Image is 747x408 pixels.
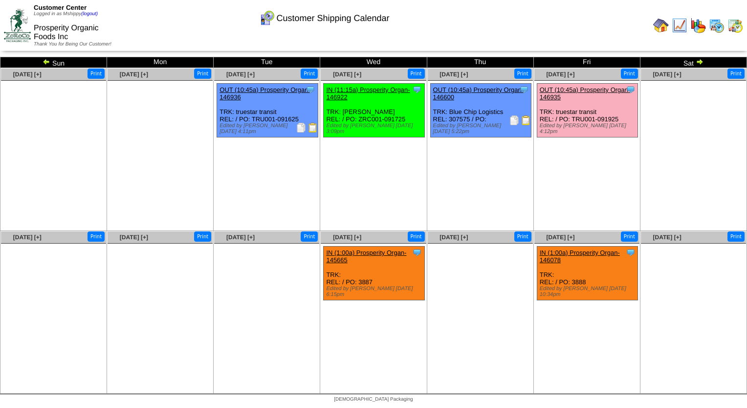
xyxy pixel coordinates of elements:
[439,71,468,78] a: [DATE] [+]
[333,234,361,241] a: [DATE] [+]
[88,231,105,242] button: Print
[194,231,211,242] button: Print
[439,234,468,241] a: [DATE] [+]
[433,86,524,101] a: OUT (10:45a) Prosperity Organ-146600
[626,85,636,94] img: Tooltip
[0,57,107,68] td: Sun
[640,57,747,68] td: Sat
[540,249,620,264] a: IN (1:00a) Prosperity Organ-146078
[326,249,406,264] a: IN (1:00a) Prosperity Organ-145665
[408,231,425,242] button: Print
[727,231,745,242] button: Print
[301,231,318,242] button: Print
[226,234,255,241] a: [DATE] [+]
[13,234,42,241] a: [DATE] [+]
[34,11,98,17] span: Logged in as Mshippy
[4,9,31,42] img: ZoRoCo_Logo(Green%26Foil)%20jpg.webp
[540,86,630,101] a: OUT (10:45a) Prosperity Organ-146935
[13,71,42,78] a: [DATE] [+]
[709,18,725,33] img: calendarprod.gif
[521,115,531,125] img: Bill of Lading
[427,57,533,68] td: Thu
[727,18,743,33] img: calendarinout.gif
[324,247,425,300] div: TRK: REL: / PO: 3887
[333,71,361,78] a: [DATE] [+]
[533,57,640,68] td: Fri
[34,24,99,41] span: Prosperity Organic Foods Inc
[621,68,638,79] button: Print
[408,68,425,79] button: Print
[88,68,105,79] button: Print
[296,123,306,133] img: Packing Slip
[276,13,389,23] span: Customer Shipping Calendar
[120,234,148,241] a: [DATE] [+]
[537,84,638,137] div: TRK: truestar transit REL: / PO: TRU001-091925
[514,68,531,79] button: Print
[259,10,275,26] img: calendarcustomer.gif
[320,57,427,68] td: Wed
[519,85,529,94] img: Tooltip
[546,71,574,78] a: [DATE] [+]
[509,115,519,125] img: Packing Slip
[653,234,681,241] a: [DATE] [+]
[220,123,318,135] div: Edited by [PERSON_NAME] [DATE] 4:11pm
[690,18,706,33] img: graph.gif
[672,18,687,33] img: line_graph.gif
[430,84,531,137] div: TRK: Blue Chip Logistics REL: 307575 / PO:
[214,57,320,68] td: Tue
[412,85,422,94] img: Tooltip
[727,68,745,79] button: Print
[540,286,638,297] div: Edited by [PERSON_NAME] [DATE] 10:34pm
[43,58,50,66] img: arrowleft.gif
[696,58,703,66] img: arrowright.gif
[326,286,424,297] div: Edited by [PERSON_NAME] [DATE] 6:15pm
[34,42,111,47] span: Thank You for Being Our Customer!
[226,71,255,78] a: [DATE] [+]
[81,11,98,17] a: (logout)
[626,248,636,257] img: Tooltip
[308,123,318,133] img: Bill of Lading
[324,84,425,137] div: TRK: [PERSON_NAME] REL: / PO: ZRC001-091725
[546,234,574,241] a: [DATE] [+]
[412,248,422,257] img: Tooltip
[326,86,410,101] a: IN (11:15a) Prosperity Organ-146922
[120,71,148,78] a: [DATE] [+]
[653,71,681,78] a: [DATE] [+]
[433,123,531,135] div: Edited by [PERSON_NAME] [DATE] 5:22pm
[34,4,87,11] span: Customer Center
[326,123,424,135] div: Edited by [PERSON_NAME] [DATE] 3:09pm
[107,57,214,68] td: Mon
[653,18,669,33] img: home.gif
[301,68,318,79] button: Print
[514,231,531,242] button: Print
[621,231,638,242] button: Print
[217,84,318,137] div: TRK: truestar transit REL: / PO: TRU001-091625
[306,85,315,94] img: Tooltip
[194,68,211,79] button: Print
[220,86,310,101] a: OUT (10:45a) Prosperity Organ-146936
[334,397,413,402] span: [DEMOGRAPHIC_DATA] Packaging
[540,123,638,135] div: Edited by [PERSON_NAME] [DATE] 4:12pm
[537,247,638,300] div: TRK: REL: / PO: 3888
